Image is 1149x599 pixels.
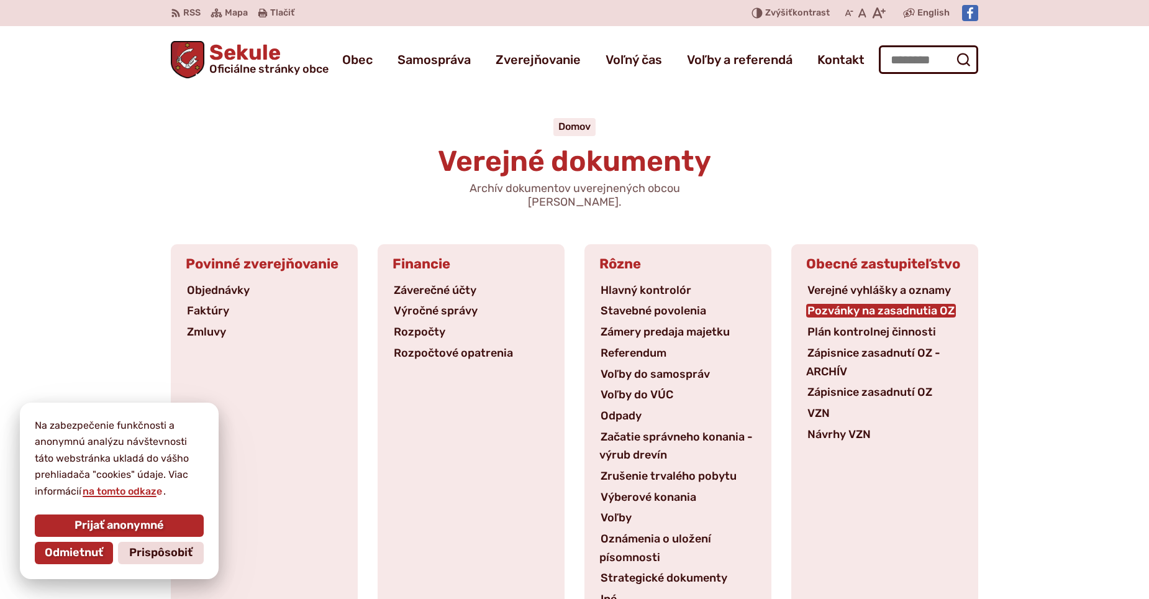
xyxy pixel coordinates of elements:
[915,6,952,21] a: English
[129,546,193,560] span: Prispôsobiť
[599,409,643,423] a: Odpady
[35,514,204,537] button: Prijať anonymné
[765,7,792,18] span: Zvýšiť
[962,5,978,21] img: Prejsť na Facebook stránku
[171,244,358,281] h3: Povinné zverejňovanie
[817,42,865,77] a: Kontakt
[186,304,230,318] a: Faktúry
[118,542,204,564] button: Prispôsobiť
[183,6,201,21] span: RSS
[599,511,633,524] a: Voľby
[342,42,373,77] a: Obec
[45,546,103,560] span: Odmietnuť
[378,244,565,281] h3: Financie
[186,283,251,297] a: Objednávky
[806,385,933,399] a: Zápisnice zasadnutí OZ
[599,430,753,462] a: Začatie správneho konania - výrub drevín
[806,325,937,339] a: Plán kontrolnej činnosti
[806,428,872,441] a: Návrhy VZN
[765,8,830,19] span: kontrast
[393,304,479,318] a: Výročné správy
[425,182,724,209] p: Archív dokumentov uverejnených obcou [PERSON_NAME].
[204,42,329,75] span: Sekule
[599,346,668,360] a: Referendum
[599,571,729,585] a: Strategické dokumenty
[599,469,738,483] a: Zrušenie trvalého pobytu
[171,41,204,78] img: Prejsť na domovskú stránku
[81,485,163,497] a: na tomto odkaze
[806,346,940,378] a: Zápisnice zasadnutí OZ - ARCHÍV
[791,244,978,281] h3: Obecné zastupiteľstvo
[393,283,478,297] a: Záverečné účty
[687,42,792,77] a: Voľby a referendá
[599,304,707,318] a: Stavebné povolenia
[270,8,294,19] span: Tlačiť
[397,42,471,77] a: Samospráva
[558,121,591,132] a: Domov
[75,519,164,533] span: Prijať anonymné
[806,283,952,297] a: Verejné vyhlášky a oznamy
[599,490,697,504] a: Výberové konania
[917,6,950,21] span: English
[393,325,447,339] a: Rozpočty
[599,388,674,401] a: Voľby do VÚC
[806,406,831,420] a: VZN
[186,325,227,339] a: Zmluvy
[599,283,693,297] a: Hlavný kontrolór
[225,6,248,21] span: Mapa
[599,367,711,381] a: Voľby do samospráv
[35,418,204,500] p: Na zabezpečenie funkčnosti a anonymnú analýzu návštevnosti táto webstránka ukladá do vášho prehli...
[584,244,771,281] h3: Rôzne
[496,42,581,77] a: Zverejňovanie
[35,542,113,564] button: Odmietnuť
[606,42,662,77] a: Voľný čas
[599,532,711,564] a: Oznámenia o uložení písomnosti
[393,346,514,360] a: Rozpočtové opatrenia
[806,304,956,318] a: Pozvánky na zasadnutia OZ
[599,325,731,339] a: Zámery predaja majetku
[209,63,329,75] span: Oficiálne stránky obce
[438,144,711,178] span: Verejné dokumenty
[171,41,329,78] a: Logo Sekule, prejsť na domovskú stránku.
